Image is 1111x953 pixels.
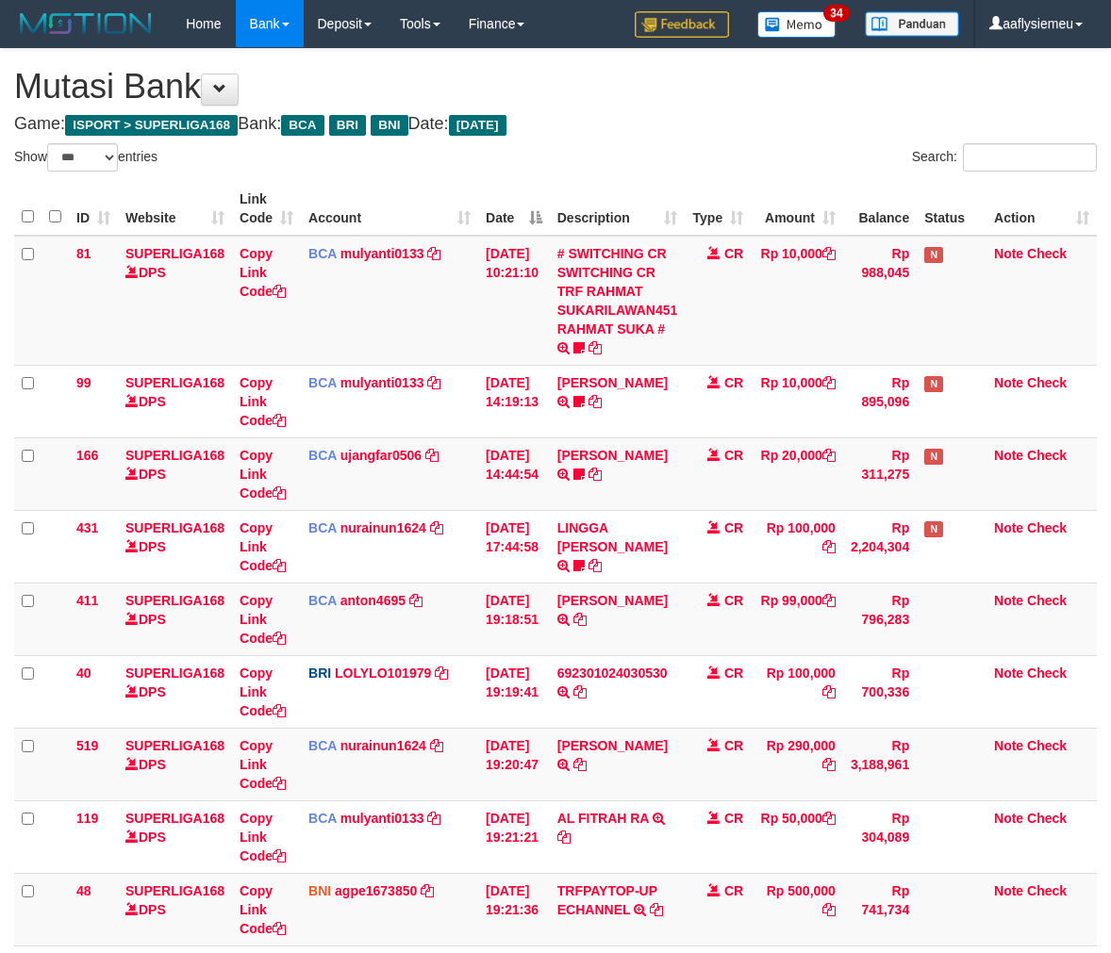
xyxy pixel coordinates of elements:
[924,247,943,263] span: Has Note
[118,365,232,437] td: DPS
[427,811,440,826] a: Copy mulyanti0133 to clipboard
[994,593,1023,608] a: Note
[994,811,1023,826] a: Note
[301,182,478,236] th: Account: activate to sort column ascending
[822,448,836,463] a: Copy Rp 20,000 to clipboard
[724,665,743,681] span: CR
[118,800,232,873] td: DPS
[308,738,337,753] span: BCA
[589,467,602,482] a: Copy NOVEN ELING PRAYOG to clipboard
[751,873,843,945] td: Rp 500,000
[843,365,917,437] td: Rp 895,096
[822,246,836,261] a: Copy Rp 10,000 to clipboard
[557,811,649,826] a: AL FITRAH RA
[557,883,657,917] a: TRFPAYTOP-UP ECHANNEL
[76,448,98,463] span: 166
[917,182,987,236] th: Status
[478,655,550,728] td: [DATE] 19:19:41
[308,593,337,608] span: BCA
[335,665,431,681] a: LOLYLO101979
[308,883,331,898] span: BNI
[843,236,917,366] td: Rp 988,045
[118,583,232,655] td: DPS
[1027,665,1067,681] a: Check
[478,437,550,510] td: [DATE] 14:44:54
[125,811,224,826] a: SUPERLIGA168
[427,375,440,390] a: Copy mulyanti0133 to clipboard
[125,520,224,535] a: SUPERLIGA168
[751,182,843,236] th: Amount: activate to sort column ascending
[751,728,843,800] td: Rp 290,000
[843,873,917,945] td: Rp 741,734
[724,738,743,753] span: CR
[425,448,439,463] a: Copy ujangfar0506 to clipboard
[843,728,917,800] td: Rp 3,188,961
[14,9,158,38] img: MOTION_logo.png
[912,143,1097,172] label: Search:
[308,448,337,463] span: BCA
[685,182,751,236] th: Type: activate to sort column ascending
[751,583,843,655] td: Rp 99,000
[329,115,366,136] span: BRI
[822,684,836,699] a: Copy Rp 100,000 to clipboard
[724,448,743,463] span: CR
[240,883,286,936] a: Copy Link Code
[125,593,224,608] a: SUPERLIGA168
[751,365,843,437] td: Rp 10,000
[478,583,550,655] td: [DATE] 19:18:51
[76,375,91,390] span: 99
[843,437,917,510] td: Rp 311,275
[240,375,286,428] a: Copy Link Code
[994,520,1023,535] a: Note
[573,612,587,627] a: Copy DINI MAELANI to clipboard
[340,448,422,463] a: ujangfar0506
[994,375,1023,390] a: Note
[125,375,224,390] a: SUPERLIGA168
[478,873,550,945] td: [DATE] 19:21:36
[14,115,1097,134] h4: Game: Bank: Date:
[340,811,424,826] a: mulyanti0133
[573,757,587,772] a: Copy HERI SUSANTO to clipboard
[340,375,424,390] a: mulyanti0133
[751,510,843,583] td: Rp 100,000
[557,665,668,681] a: 692301024030530
[335,883,417,898] a: agpe1673850
[478,365,550,437] td: [DATE] 14:19:13
[843,800,917,873] td: Rp 304,089
[118,182,232,236] th: Website: activate to sort column ascending
[557,593,668,608] a: [PERSON_NAME]
[430,520,443,535] a: Copy nurainun1624 to clipboard
[118,236,232,366] td: DPS
[308,665,331,681] span: BRI
[125,665,224,681] a: SUPERLIGA168
[340,246,424,261] a: mulyanti0133
[724,883,743,898] span: CR
[589,394,602,409] a: Copy MUHAMMAD REZA to clipboard
[118,437,232,510] td: DPS
[76,520,98,535] span: 431
[240,811,286,863] a: Copy Link Code
[308,811,337,826] span: BCA
[478,236,550,366] td: [DATE] 10:21:10
[118,873,232,945] td: DPS
[427,246,440,261] a: Copy mulyanti0133 to clipboard
[1027,448,1067,463] a: Check
[843,510,917,583] td: Rp 2,204,304
[822,375,836,390] a: Copy Rp 10,000 to clipboard
[240,448,286,501] a: Copy Link Code
[865,11,959,37] img: panduan.png
[1027,246,1067,261] a: Check
[1027,593,1067,608] a: Check
[823,5,849,22] span: 34
[125,448,224,463] a: SUPERLIGA168
[240,246,286,299] a: Copy Link Code
[371,115,407,136] span: BNI
[240,738,286,791] a: Copy Link Code
[751,437,843,510] td: Rp 20,000
[1027,738,1067,753] a: Check
[125,738,224,753] a: SUPERLIGA168
[751,800,843,873] td: Rp 50,000
[308,375,337,390] span: BCA
[724,593,743,608] span: CR
[924,376,943,392] span: Has Note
